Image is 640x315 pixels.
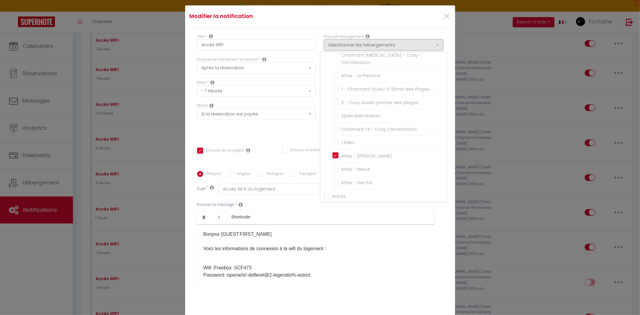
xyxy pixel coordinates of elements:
[210,185,214,190] i: Subject
[341,86,430,92] span: 1 - Charmant Studio à 30min des Plages
[197,224,434,284] div: ​ Bon séjour à vous ! L'équipe Atlas​​
[203,264,428,279] p: Wifi : Freebox -5CF473 ​ Password : operiaris!-defleret@2-legeratis%-astrict ​
[197,80,206,85] label: Délai
[197,186,206,192] label: Sujet
[234,171,251,178] label: Anglais
[332,193,346,199] span: Autres
[211,80,215,85] i: Action Time
[203,231,428,259] p: Bonjour [GUEST:FIRST_NAME]​ Voici les informations de connexion à la wifi du logement :
[341,52,422,65] span: Charmant [MEDICAL_DATA] - Cosy - Climatisation
[324,34,364,40] label: Pour cet hébergement
[197,57,258,62] label: Lorsque cet événement se produit
[341,153,392,159] span: Atlas - [PERSON_NAME]
[366,34,370,39] i: This Rental
[190,12,361,20] h4: Modifier la notification
[443,7,450,25] span: ×
[203,171,221,178] label: Français
[341,99,419,106] span: 2 - Cosy studio proche des plages
[341,179,372,186] span: Atlas - Del Sol
[227,210,255,224] a: Shortcode
[246,148,251,153] i: Envoyer au voyageur
[197,210,212,224] a: Bold
[263,57,267,62] i: Event Occur
[197,202,234,208] label: Envoyer ce message
[209,34,213,39] i: Title
[264,171,284,178] label: Portugais
[203,148,245,154] label: Envoyez au voyageur
[212,210,227,224] a: Italic
[324,39,443,51] button: Sélectionner les hébergements
[239,202,243,207] i: Message
[197,34,205,40] label: Titre
[210,103,214,108] i: Booking status
[297,171,317,178] label: Espagnol
[443,10,450,23] button: Close
[197,103,208,109] label: Statut
[341,126,417,132] span: Charmant T4 - Cosy Climatisation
